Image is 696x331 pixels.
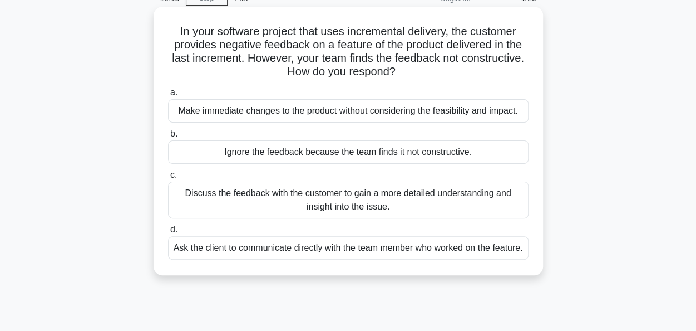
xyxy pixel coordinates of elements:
div: Make immediate changes to the product without considering the feasibility and impact. [168,99,529,123]
span: c. [170,170,177,179]
h5: In your software project that uses incremental delivery, the customer provides negative feedback ... [167,25,530,79]
div: Discuss the feedback with the customer to gain a more detailed understanding and insight into the... [168,182,529,218]
div: Ignore the feedback because the team finds it not constructive. [168,140,529,164]
span: a. [170,87,177,97]
div: Ask the client to communicate directly with the team member who worked on the feature. [168,236,529,260]
span: d. [170,225,177,234]
span: b. [170,129,177,138]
